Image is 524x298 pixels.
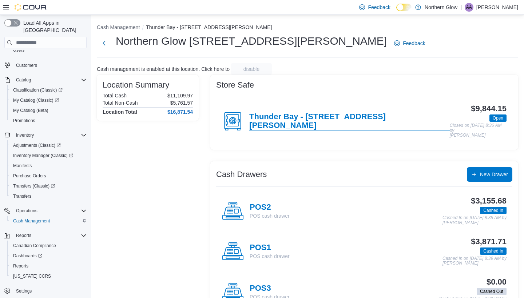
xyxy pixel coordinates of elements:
[7,271,90,281] button: [US_STATE] CCRS
[10,161,35,170] a: Manifests
[7,161,90,171] button: Manifests
[10,262,31,270] a: Reports
[13,193,31,199] span: Transfers
[13,131,87,140] span: Inventory
[425,3,457,12] p: Northern Glow
[216,81,254,89] h3: Store Safe
[103,109,137,115] h4: Location Total
[10,106,87,115] span: My Catalog (Beta)
[13,61,40,70] a: Customers
[13,243,56,249] span: Canadian Compliance
[250,203,290,212] h4: POS2
[7,45,90,55] button: Users
[13,60,87,69] span: Customers
[13,253,42,259] span: Dashboards
[243,65,259,73] span: disable
[7,241,90,251] button: Canadian Compliance
[10,251,45,260] a: Dashboards
[10,151,76,160] a: Inventory Manager (Classic)
[7,251,90,261] a: Dashboards
[13,131,37,140] button: Inventory
[10,192,34,201] a: Transfers
[10,46,27,55] a: Users
[1,130,90,140] button: Inventory
[10,241,87,250] span: Canadian Compliance
[10,172,87,180] span: Purchase Orders
[10,141,64,150] a: Adjustments (Classic)
[7,105,90,116] button: My Catalog (Beta)
[216,170,267,179] h3: Cash Drawers
[13,183,55,189] span: Transfers (Classic)
[442,256,507,266] p: Cashed In on [DATE] 8:39 AM by [PERSON_NAME]
[10,192,87,201] span: Transfers
[10,262,87,270] span: Reports
[97,66,230,72] p: Cash management is enabled at this location. Click here to
[396,4,412,11] input: Dark Mode
[391,36,428,51] a: Feedback
[250,212,290,220] p: POS cash drawer
[480,288,503,295] span: Cashed Out
[16,63,37,68] span: Customers
[460,3,462,12] p: |
[97,24,518,32] nav: An example of EuiBreadcrumbs
[483,207,503,214] span: Cashed In
[13,173,46,179] span: Purchase Orders
[10,86,65,94] a: Classification (Classic)
[10,182,58,190] a: Transfers (Classic)
[7,191,90,201] button: Transfers
[170,100,193,106] p: $5,761.57
[466,3,472,12] span: AA
[10,272,87,281] span: Washington CCRS
[13,47,24,53] span: Users
[10,241,59,250] a: Canadian Compliance
[103,93,127,98] h6: Total Cash
[13,108,48,113] span: My Catalog (Beta)
[146,24,272,30] button: Thunder Bay - [STREET_ADDRESS][PERSON_NAME]
[10,116,38,125] a: Promotions
[471,197,507,205] h3: $3,155.68
[7,95,90,105] a: My Catalog (Classic)
[13,153,73,158] span: Inventory Manager (Classic)
[480,171,508,178] span: New Drawer
[13,76,87,84] span: Catalog
[10,46,87,55] span: Users
[467,167,512,182] button: New Drawer
[483,248,503,254] span: Cashed In
[13,286,87,295] span: Settings
[13,76,34,84] button: Catalog
[16,288,32,294] span: Settings
[10,217,53,225] a: Cash Management
[167,109,193,115] h4: $16,871.54
[103,100,138,106] h6: Total Non-Cash
[13,218,50,224] span: Cash Management
[1,206,90,216] button: Operations
[250,284,290,293] h4: POS3
[10,86,87,94] span: Classification (Classic)
[7,85,90,95] a: Classification (Classic)
[1,60,90,70] button: Customers
[103,81,169,89] h3: Location Summary
[13,206,87,215] span: Operations
[471,104,507,113] h3: $9,844.15
[13,287,35,295] a: Settings
[13,163,32,169] span: Manifests
[250,243,290,253] h4: POS1
[10,96,87,105] span: My Catalog (Classic)
[10,182,87,190] span: Transfers (Classic)
[13,231,87,240] span: Reports
[10,116,87,125] span: Promotions
[471,237,507,246] h3: $3,871.71
[7,216,90,226] button: Cash Management
[16,132,34,138] span: Inventory
[250,253,290,260] p: POS cash drawer
[116,34,387,48] h1: Northern Glow [STREET_ADDRESS][PERSON_NAME]
[231,63,272,75] button: disable
[10,96,62,105] a: My Catalog (Classic)
[489,114,507,122] span: Open
[13,231,34,240] button: Reports
[10,217,87,225] span: Cash Management
[1,230,90,241] button: Reports
[10,251,87,260] span: Dashboards
[7,181,90,191] a: Transfers (Classic)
